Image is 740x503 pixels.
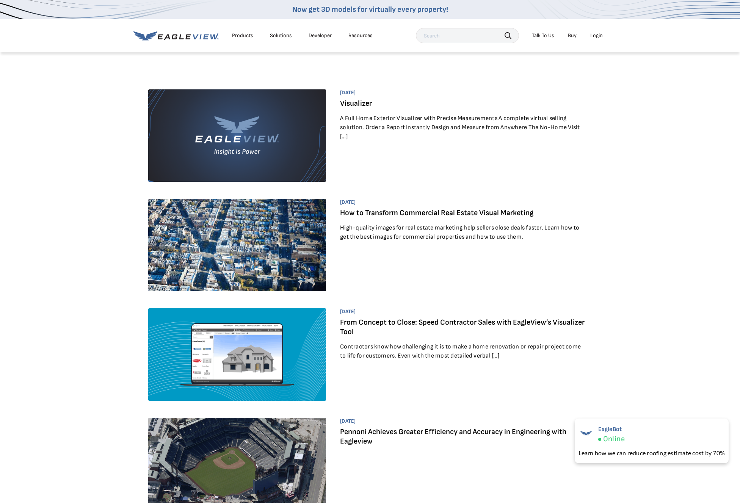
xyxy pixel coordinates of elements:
img: EagleBot [579,426,594,441]
div: Products [232,32,253,39]
span: [DATE] [340,308,585,315]
a: Buy [568,32,577,39]
a: Developer [309,32,332,39]
div: Resources [348,32,373,39]
span: Online [603,434,625,444]
img: Aerial view of an urban city grid with densely packed apartment buildings and streets lined with ... [148,199,326,291]
span: [DATE] [340,199,585,206]
input: Search [416,28,519,43]
a: How to Transform Commercial Real Estate Visual Marketing [340,208,533,217]
div: Solutions [270,32,292,39]
img: Solar Analysis Important [148,308,326,401]
a: Now get 3D models for virtually every property! [292,5,448,14]
div: Login [590,32,603,39]
p: A Full Home Exterior Visualizer with Precise Measurements A complete virtual selling solution. Or... [340,114,585,141]
span: [DATE] [340,418,585,425]
p: High-quality images for real estate marketing help sellers close deals faster. Learn how to get t... [340,223,585,242]
div: Talk To Us [532,32,554,39]
div: Learn how we can reduce roofing estimate cost by 70% [579,448,725,458]
a: From Concept to Close: Speed Contractor Sales with EagleView’s Visualizer Tool [340,318,585,336]
img: ev-default-img [148,89,326,182]
a: Pennoni Achieves Greater Efficiency and Accuracy in Engineering with Eagleview [340,427,566,446]
p: Contractors know how challenging it is to make a home renovation or repair project come to life f... [340,342,585,361]
span: EagleBot [598,426,625,433]
span: [DATE] [340,89,585,96]
a: Visualizer [340,99,372,108]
